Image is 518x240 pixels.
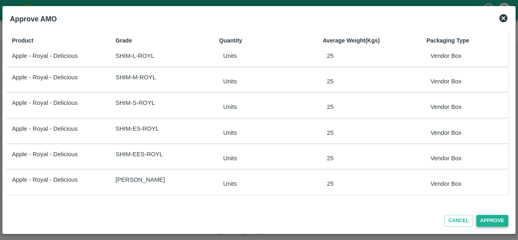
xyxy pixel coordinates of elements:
p: Units [223,154,295,163]
p: Units [223,128,295,137]
p: Units [223,51,295,60]
p: Apple - Royal - Delicious [12,73,91,82]
p: SHIM-S-ROYL [115,98,195,107]
p: SHIM-EES-ROYL [115,150,195,159]
p: Product [12,36,91,45]
p: Apple - Royal - Delicious [12,150,91,159]
p: Units [223,102,295,111]
p: 25 [327,179,399,188]
p: Apple - Royal - Delicious [12,51,91,60]
p: 25 [327,102,399,111]
p: Average Weight(Kgs) [323,36,403,45]
p: Vendor Box [431,154,502,163]
p: 25 [327,51,399,60]
button: Cancel [444,215,473,227]
p: Units [223,179,295,188]
p: Vendor Box [431,77,502,86]
p: Packaging Type [427,36,506,45]
p: Quantity [219,36,299,45]
p: Vendor Box [431,179,502,188]
p: Apple - Royal - Delicious [12,98,91,107]
p: 25 [327,154,399,163]
p: 25 [327,128,399,137]
p: Apple - Royal - Delicious [12,175,91,184]
p: SHIM-ES-ROYL [115,124,195,133]
p: Apple - Royal - Delicious [12,124,91,133]
p: Grade [115,36,195,45]
p: Vendor Box [431,51,502,60]
p: Vendor Box [431,102,502,111]
b: Approve AMO [10,15,57,23]
p: [PERSON_NAME] [115,175,195,184]
p: SHIM-L-ROYL [115,51,195,60]
p: 25 [327,77,399,86]
p: SHIM-M-ROYL [115,73,195,82]
button: Approve [476,215,508,227]
p: Units [223,77,295,86]
p: Vendor Box [431,128,502,137]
